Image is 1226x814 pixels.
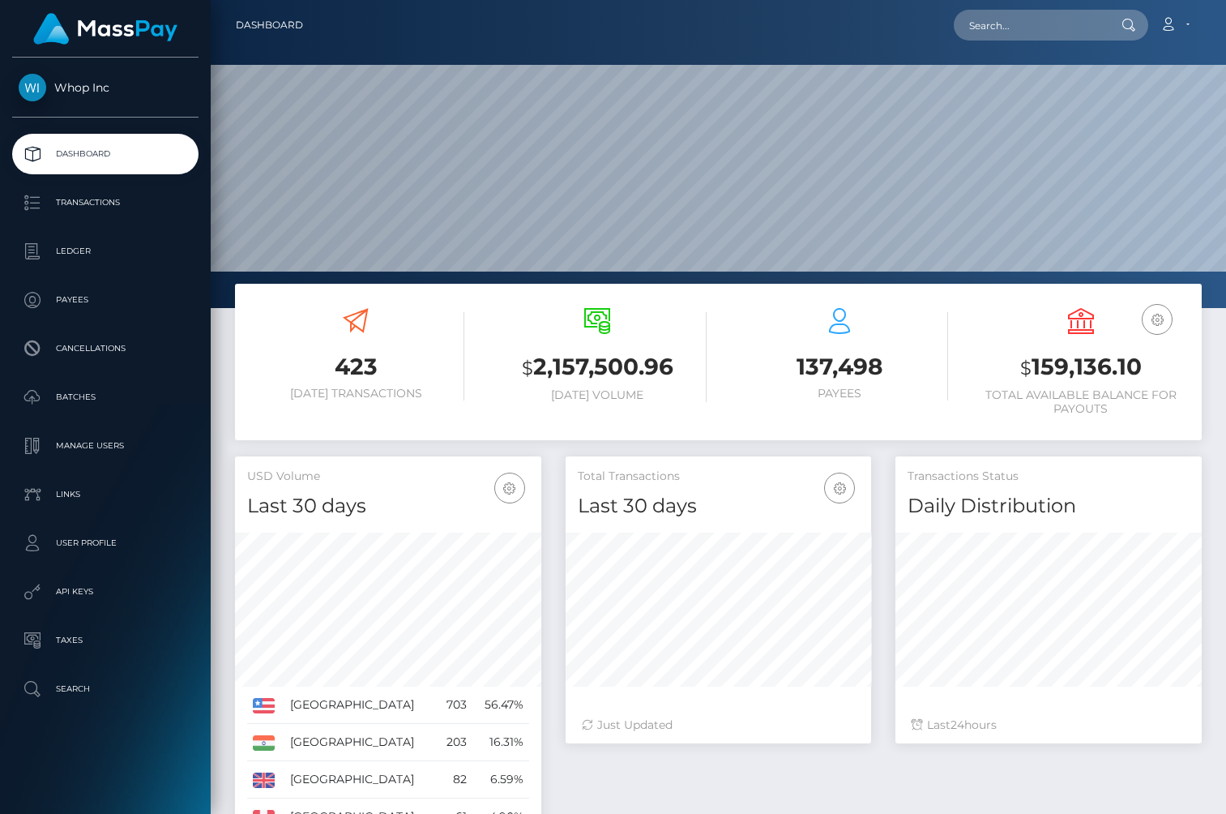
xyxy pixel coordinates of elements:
a: API Keys [12,572,199,612]
span: 24 [950,718,964,732]
a: Ledger [12,231,199,272]
a: Links [12,474,199,515]
td: 6.59% [472,761,529,799]
h4: Last 30 days [578,492,860,521]
h6: [DATE] Volume [489,388,706,402]
td: [GEOGRAPHIC_DATA] [284,724,437,761]
h6: [DATE] Transactions [247,387,464,401]
td: 56.47% [472,687,529,724]
h5: Total Transactions [578,469,860,485]
h3: 159,136.10 [972,351,1190,384]
a: Taxes [12,620,199,661]
div: Just Updated [582,717,856,734]
a: Payees [12,280,199,320]
img: GB.png [253,773,275,787]
p: Links [19,482,192,507]
p: Dashboard [19,142,192,166]
a: User Profile [12,523,199,563]
h5: USD Volume [247,469,529,485]
td: 203 [437,724,472,761]
a: Cancellations [12,328,199,369]
td: 16.31% [472,724,529,761]
h3: 2,157,500.96 [489,351,706,384]
td: [GEOGRAPHIC_DATA] [284,687,437,724]
img: US.png [253,698,275,713]
p: User Profile [19,531,192,555]
p: Manage Users [19,434,192,458]
img: MassPay Logo [33,13,177,45]
h3: 423 [247,351,464,383]
p: Batches [19,385,192,409]
h3: 137,498 [731,351,948,383]
a: Transactions [12,182,199,223]
input: Search... [954,10,1106,41]
h6: Total Available Balance for Payouts [972,388,1190,416]
small: $ [522,357,533,379]
p: Transactions [19,191,192,215]
p: Search [19,677,192,701]
a: Dashboard [12,134,199,174]
td: 703 [437,687,472,724]
td: [GEOGRAPHIC_DATA] [284,761,437,799]
td: 82 [437,761,472,799]
a: Batches [12,377,199,418]
a: Search [12,669,199,709]
a: Manage Users [12,426,199,466]
img: Whop Inc [19,74,46,101]
div: Last hours [912,717,1185,734]
p: Cancellations [19,336,192,361]
h4: Last 30 days [247,492,529,521]
h4: Daily Distribution [908,492,1190,521]
p: Taxes [19,628,192,653]
p: Payees [19,288,192,312]
p: Ledger [19,239,192,263]
h5: Transactions Status [908,469,1190,485]
p: API Keys [19,580,192,604]
span: Whop Inc [12,80,199,95]
small: $ [1020,357,1032,379]
h6: Payees [731,387,948,401]
img: IN.png [253,735,275,750]
a: Dashboard [236,8,303,42]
